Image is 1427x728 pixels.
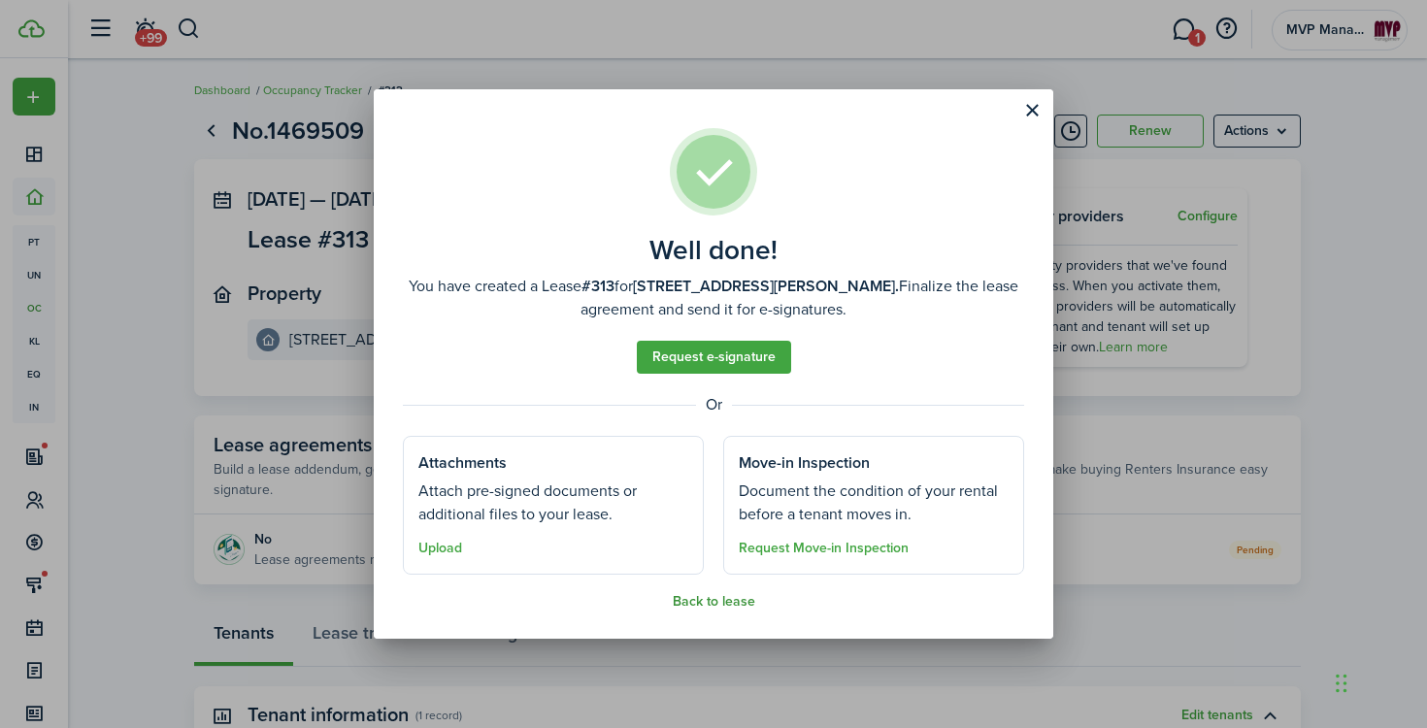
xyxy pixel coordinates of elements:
b: #313 [581,275,614,297]
well-done-section-description: Document the condition of your rental before a tenant moves in. [739,480,1009,526]
button: Close modal [1015,94,1048,127]
iframe: Chat Widget [1330,635,1427,728]
button: Upload [418,541,462,556]
well-done-title: Well done! [649,235,778,266]
button: Request Move-in Inspection [739,541,909,556]
well-done-section-title: Move-in Inspection [739,451,870,475]
button: Back to lease [673,594,755,610]
well-done-section-title: Attachments [418,451,507,475]
well-done-separator: Or [403,393,1024,416]
a: Request e-signature [637,341,791,374]
div: Drag [1336,654,1347,712]
b: [STREET_ADDRESS][PERSON_NAME]. [633,275,899,297]
well-done-section-description: Attach pre-signed documents or additional files to your lease. [418,480,688,526]
well-done-description: You have created a Lease for Finalize the lease agreement and send it for e-signatures. [403,275,1024,321]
